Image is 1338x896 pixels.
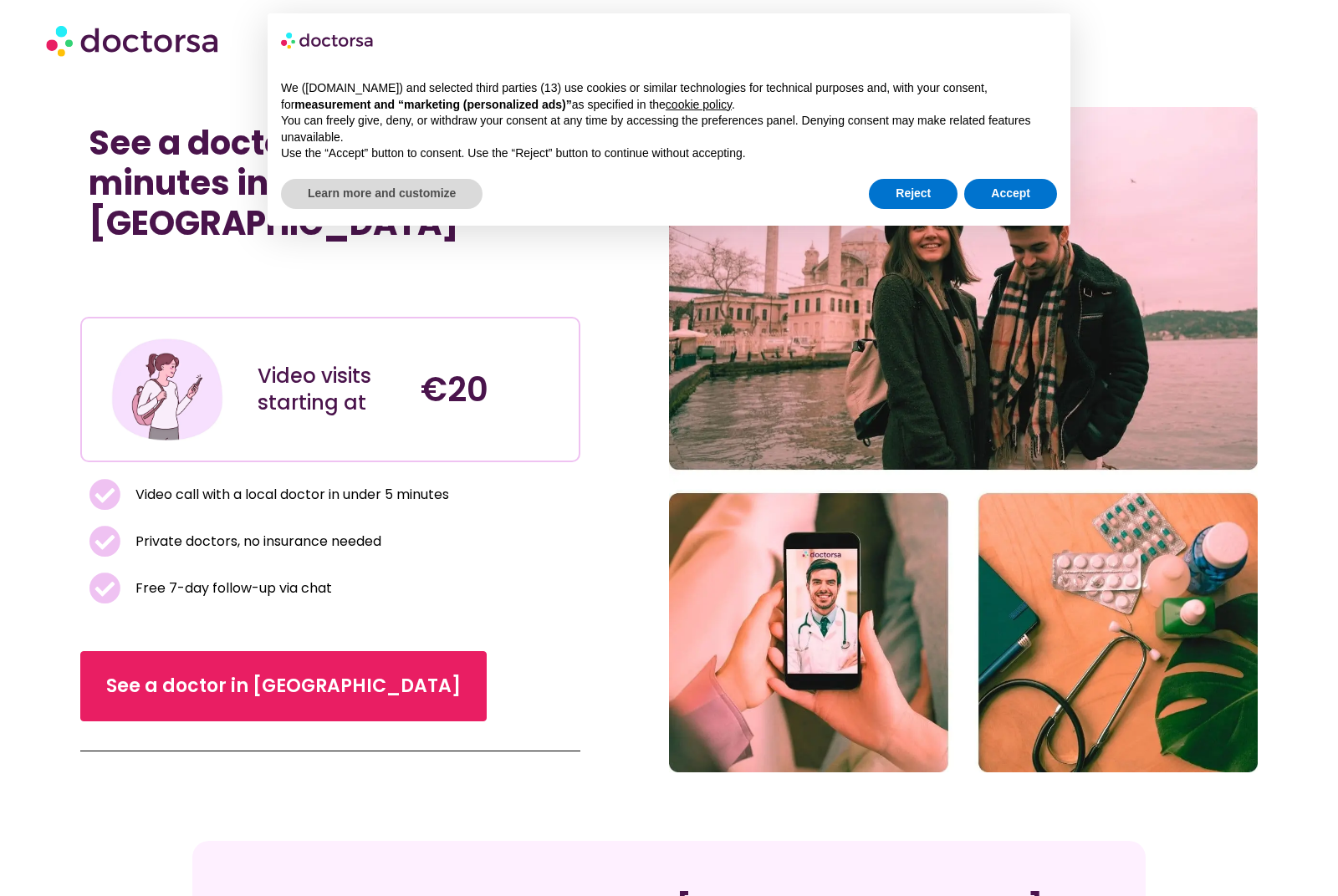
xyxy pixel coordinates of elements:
[281,113,1057,145] p: You can freely give, deny, or withdraw your consent at any time by accessing the preferences pane...
[964,179,1057,209] button: Accept
[131,577,332,600] span: Free 7-day follow-up via chat
[666,98,732,111] a: cookie policy
[869,179,958,209] button: Reject
[89,280,572,300] iframe: Customer reviews powered by Trustpilot
[281,80,1057,113] p: We ([DOMAIN_NAME]) and selected third parties (13) use cookies or similar technologies for techni...
[106,673,461,700] span: See a doctor in [GEOGRAPHIC_DATA]
[131,530,381,553] span: Private doctors, no insurance needed
[89,260,340,280] iframe: Customer reviews powered by Trustpilot
[281,179,483,209] button: Learn more and customize
[258,363,404,416] div: Video visits starting at
[109,331,226,448] img: Illustration depicting a young woman in a casual outfit, engaged with her smartphone. She has a p...
[89,123,572,243] h1: See a doctor online in minutes in [GEOGRAPHIC_DATA]
[294,98,571,111] strong: measurement and “marketing (personalized ads)”
[80,651,487,721] a: See a doctor in [GEOGRAPHIC_DATA]
[421,369,567,410] h4: €20
[281,27,375,53] img: logo
[281,145,1057,162] p: Use the “Accept” button to consent. Use the “Reject” button to continue without accepting.
[131,483,449,507] span: Video call with a local doctor in under 5 minutes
